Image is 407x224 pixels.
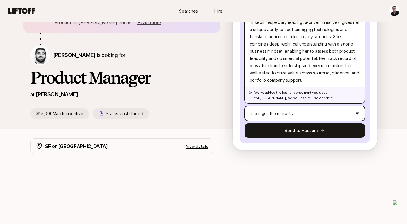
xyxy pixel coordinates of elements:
a: Searches [174,5,204,17]
p: View details [186,143,208,149]
a: Hire [204,5,234,17]
span: [PERSON_NAME] [53,52,96,58]
h1: Product Manager [30,68,213,87]
a: [PERSON_NAME] [36,91,78,97]
p: Status: [106,110,143,117]
span: Read more [137,19,161,25]
img: Hessam Mostajabi [31,46,49,64]
textarea: [PERSON_NAME]’s product management experience at LinkedIn, especially leading AI-driven initiativ... [245,8,365,103]
p: is looking for [53,51,125,59]
p: We've added the last endorsement you used for [PERSON_NAME] , so you can re-use or edit it. [254,90,361,101]
p: $15,000 Match Incentive [30,108,89,119]
p: at [30,90,35,98]
button: Send to Hessam [245,123,365,138]
button: Glenn Borok [389,5,400,16]
span: Hire [214,8,223,14]
img: Glenn Borok [389,6,399,16]
p: SF or [GEOGRAPHIC_DATA] [45,142,108,150]
span: Just started [120,111,143,116]
span: Searches [179,8,198,14]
